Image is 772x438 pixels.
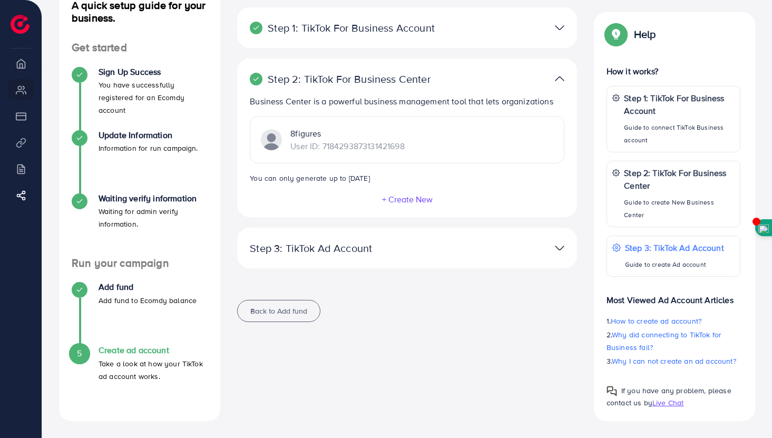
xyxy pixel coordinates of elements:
li: Create ad account [59,345,220,408]
img: logo [11,15,30,34]
span: If you have any problem, please contact us by [607,385,731,408]
p: Step 3: TikTok Ad Account [250,242,454,255]
p: 8figures [290,127,404,140]
p: Help [634,28,656,41]
p: Information for run campaign. [99,142,198,154]
iframe: Chat [727,391,764,430]
h4: Add fund [99,282,197,292]
button: Back to Add fund [237,300,320,322]
span: How to create ad account? [611,316,701,326]
p: 3. [607,355,740,367]
span: Live Chat [652,397,683,408]
p: Take a look at how your TikTok ad account works. [99,357,208,383]
p: Step 2: TikTok For Business Center [624,167,735,192]
img: TikTok partner [555,240,564,256]
h4: Update Information [99,130,198,140]
p: Step 1: TikTok For Business Account [250,22,454,34]
p: User ID: 7184293873131421698 [290,140,404,152]
p: Most Viewed Ad Account Articles [607,285,740,306]
p: Business Center is a powerful business management tool that lets organizations [250,95,564,108]
img: TikTok partner [261,129,282,150]
button: + Create New [382,194,433,204]
small: You can only generate up to [DATE] [250,173,369,183]
h4: Waiting verify information [99,193,208,203]
h4: Get started [59,41,220,54]
p: You have successfully registered for an Ecomdy account [99,79,208,116]
span: 5 [77,347,82,359]
img: TikTok partner [555,20,564,35]
p: Step 2: TikTok For Business Center [250,73,454,85]
p: Waiting for admin verify information. [99,205,208,230]
h4: Sign Up Success [99,67,208,77]
span: Why did connecting to TikTok for Business fail? [607,329,721,353]
p: 1. [607,315,740,327]
p: Guide to connect TikTok Business account [624,121,735,147]
p: Add fund to Ecomdy balance [99,294,197,307]
li: Add fund [59,282,220,345]
p: Guide to create Ad account [625,258,724,271]
p: Guide to create New Business Center [624,196,735,221]
p: How it works? [607,65,740,77]
li: Update Information [59,130,220,193]
p: Step 3: TikTok Ad Account [625,241,724,254]
h4: Create ad account [99,345,208,355]
p: Step 1: TikTok For Business Account [624,92,735,117]
img: Popup guide [607,386,617,396]
p: 2. [607,328,740,354]
h4: Run your campaign [59,257,220,270]
li: Sign Up Success [59,67,220,130]
span: Why I can not create an ad account? [612,356,736,366]
img: TikTok partner [555,71,564,86]
li: Waiting verify information [59,193,220,257]
img: Popup guide [607,25,626,44]
span: Back to Add fund [250,306,307,316]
